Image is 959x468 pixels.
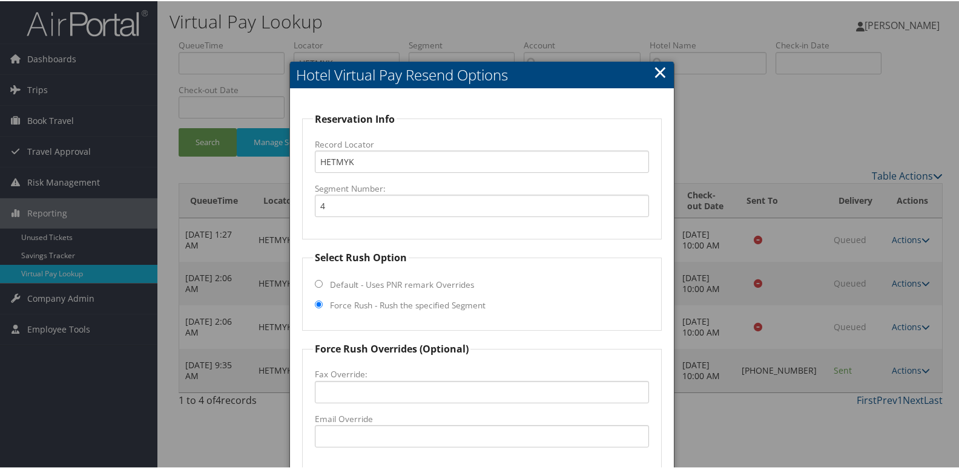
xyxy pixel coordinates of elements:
legend: Select Rush Option [313,249,409,264]
h2: Hotel Virtual Pay Resend Options [290,60,674,87]
legend: Force Rush Overrides (Optional) [313,340,470,355]
label: Email Override [315,412,650,424]
label: Default - Uses PNR remark Overrides [330,278,474,290]
label: Force Rush - Rush the specified Segment [330,298,486,310]
label: Record Locator [315,137,650,149]
a: Close [653,59,667,83]
label: Fax Override: [315,367,650,379]
legend: Reservation Info [313,111,397,125]
label: Segment Number: [315,181,650,193]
